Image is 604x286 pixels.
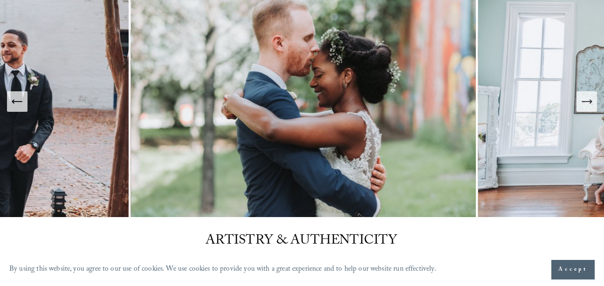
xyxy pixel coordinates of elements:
p: By using this website, you agree to our use of cookies. We use cookies to provide you with a grea... [9,263,436,277]
button: Accept [551,260,595,279]
span: Accept [558,265,588,274]
button: Previous Slide [7,91,27,112]
span: ARTISTRY & AUTHENTICITY [206,231,398,253]
button: Next Slide [577,91,597,112]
